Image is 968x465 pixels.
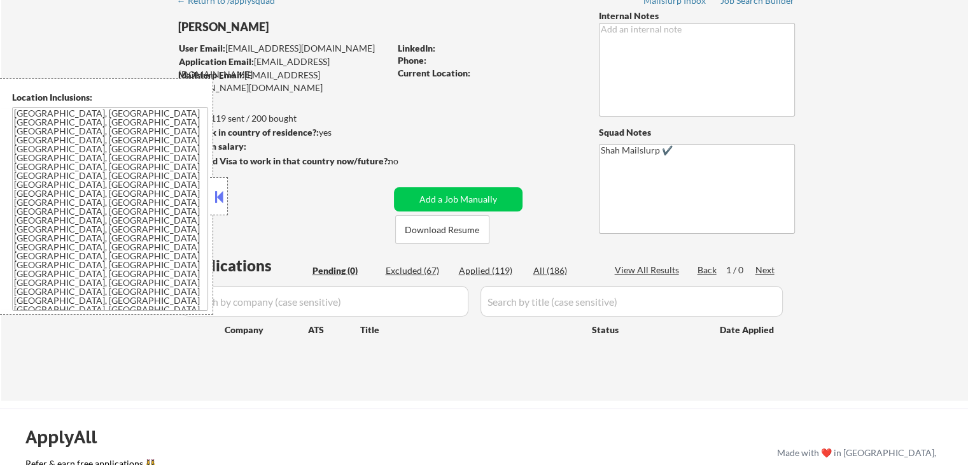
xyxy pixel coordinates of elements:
[395,215,489,244] button: Download Resume
[720,324,776,336] div: Date Applied
[182,286,468,317] input: Search by company (case sensitive)
[178,155,390,166] strong: Will need Visa to work in that country now/future?:
[360,324,580,336] div: Title
[398,55,426,66] strong: Phone:
[592,318,701,341] div: Status
[225,324,308,336] div: Company
[182,258,308,273] div: Applications
[480,286,783,317] input: Search by title (case sensitive)
[179,43,225,54] strong: User Email:
[615,264,683,276] div: View All Results
[308,324,360,336] div: ATS
[12,91,208,104] div: Location Inclusions:
[25,426,111,448] div: ApplyAll
[178,69,389,94] div: [EMAIL_ADDRESS][PERSON_NAME][DOMAIN_NAME]
[179,55,389,80] div: [EMAIL_ADDRESS][DOMAIN_NAME]
[178,112,389,125] div: 119 sent / 200 bought
[178,127,319,138] strong: Can work in country of residence?:
[459,264,523,277] div: Applied (119)
[755,264,776,276] div: Next
[178,69,244,80] strong: Mailslurp Email:
[179,42,389,55] div: [EMAIL_ADDRESS][DOMAIN_NAME]
[726,264,755,276] div: 1 / 0
[398,43,435,54] strong: LinkedIn:
[599,126,795,139] div: Squad Notes
[178,19,440,35] div: [PERSON_NAME]
[698,264,718,276] div: Back
[386,264,449,277] div: Excluded (67)
[533,264,597,277] div: All (186)
[312,264,376,277] div: Pending (0)
[179,56,254,67] strong: Application Email:
[178,126,386,139] div: yes
[394,187,523,211] button: Add a Job Manually
[398,68,470,78] strong: Current Location:
[599,10,795,22] div: Internal Notes
[388,155,424,168] div: no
